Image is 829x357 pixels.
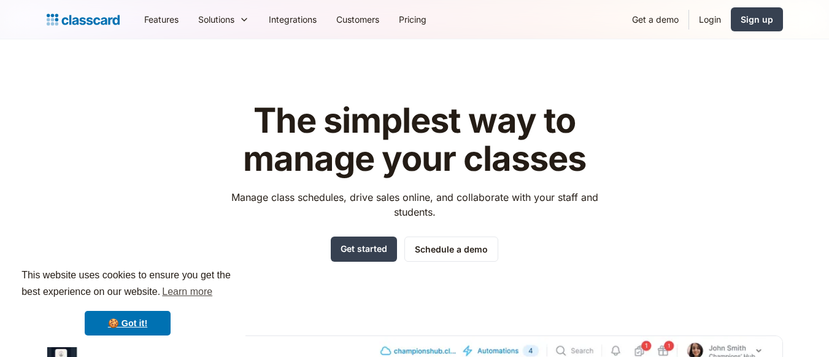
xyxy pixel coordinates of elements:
[85,311,171,335] a: dismiss cookie message
[220,102,609,178] h1: The simplest way to manage your classes
[622,6,688,33] a: Get a demo
[10,256,245,347] div: cookieconsent
[134,6,188,33] a: Features
[389,6,436,33] a: Pricing
[689,6,731,33] a: Login
[21,268,234,301] span: This website uses cookies to ensure you get the best experience on our website.
[220,190,609,219] p: Manage class schedules, drive sales online, and collaborate with your staff and students.
[326,6,389,33] a: Customers
[731,7,783,31] a: Sign up
[404,237,498,262] a: Schedule a demo
[741,13,773,26] div: Sign up
[198,13,234,26] div: Solutions
[259,6,326,33] a: Integrations
[160,283,214,301] a: learn more about cookies
[47,11,120,28] a: Logo
[331,237,397,262] a: Get started
[188,6,259,33] div: Solutions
